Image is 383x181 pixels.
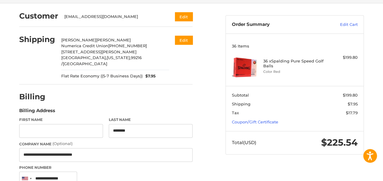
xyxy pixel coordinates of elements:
[52,141,73,146] small: (Optional)
[175,12,193,21] button: Edit
[317,22,358,28] a: Edit Cart
[61,43,108,48] span: Numerica Credit Union
[19,117,103,122] label: First Name
[63,61,107,66] span: [GEOGRAPHIC_DATA]
[263,59,325,69] h4: 36 x Spalding Pure Speed Golf Balls
[107,55,131,60] span: [US_STATE],
[232,140,256,145] span: Total (USD)
[61,55,107,60] span: [GEOGRAPHIC_DATA],
[19,35,55,44] h2: Shipping
[346,110,358,115] span: $17.79
[232,119,278,124] a: Coupon/Gift Certificate
[19,165,193,170] label: Phone Number
[19,11,58,21] h2: Customer
[143,73,156,79] span: $7.95
[333,165,383,181] iframe: Google Customer Reviews
[19,141,193,147] label: Company Name
[19,107,55,117] legend: Billing Address
[348,101,358,106] span: $7.95
[61,49,137,54] span: [STREET_ADDRESS][PERSON_NAME]
[343,93,358,98] span: $199.80
[61,73,143,79] span: Flat Rate Economy ((5-7 Business Days))
[19,92,55,101] h2: Billing
[263,69,325,74] li: Color Red
[326,55,357,61] div: $199.80
[321,137,358,148] span: $225.54
[109,117,193,122] label: Last Name
[61,37,96,42] span: [PERSON_NAME]
[232,44,358,48] h3: 36 Items
[61,55,142,66] span: 99216 /
[108,43,147,48] span: [PHONE_NUMBER]
[232,110,239,115] span: Tax
[232,101,250,106] span: Shipping
[232,22,317,28] h3: Order Summary
[96,37,131,42] span: [PERSON_NAME]
[232,93,249,98] span: Subtotal
[175,36,193,44] button: Edit
[64,14,163,20] div: [EMAIL_ADDRESS][DOMAIN_NAME]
